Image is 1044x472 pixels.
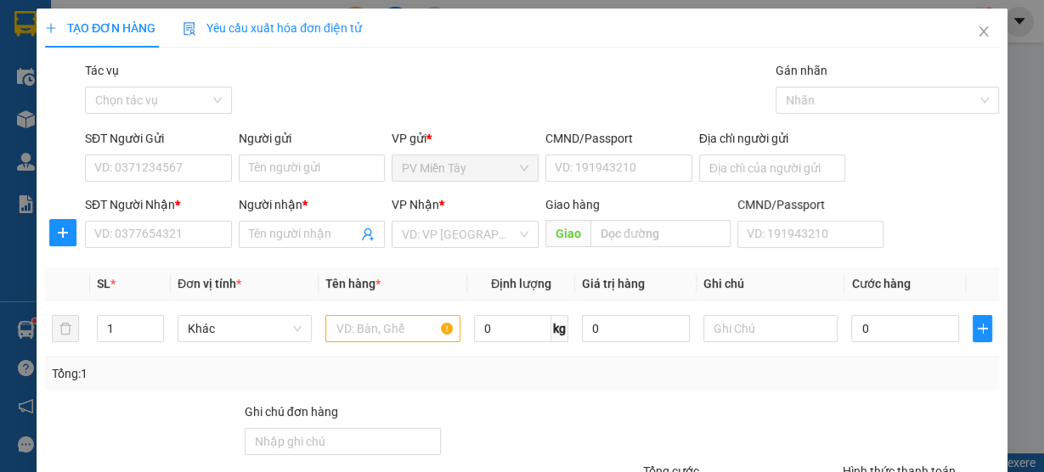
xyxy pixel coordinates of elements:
span: VP Nhận [392,198,439,211]
div: VP gửi [392,129,539,148]
span: Khác [188,316,302,341]
img: icon [183,22,196,36]
span: Cước hàng [851,277,910,290]
div: Người gửi [239,129,386,148]
button: plus [973,315,992,342]
input: Dọc đường [590,220,731,247]
span: SL [97,277,110,290]
span: Tên hàng [325,277,381,290]
input: Ghi chú đơn hàng [245,428,441,455]
span: Giao hàng [545,198,600,211]
span: kg [551,315,568,342]
span: Yêu cầu xuất hóa đơn điện tử [183,21,362,35]
span: Đơn vị tính [178,277,241,290]
span: Định lượng [491,277,551,290]
span: Giá trị hàng [582,277,645,290]
div: SĐT Người Nhận [85,195,232,214]
span: plus [973,322,991,335]
div: SĐT Người Gửi [85,129,232,148]
span: Giao [545,220,590,247]
span: plus [45,22,57,34]
span: TẠO ĐƠN HÀNG [45,21,155,35]
div: CMND/Passport [545,129,692,148]
div: CMND/Passport [737,195,884,214]
span: plus [50,226,76,239]
div: Địa chỉ người gửi [699,129,846,148]
button: Close [960,8,1007,56]
label: Tác vụ [85,64,119,77]
input: Ghi Chú [703,315,838,342]
span: PV Miền Tây [402,155,528,181]
div: Tổng: 1 [52,364,404,383]
button: delete [52,315,79,342]
label: Ghi chú đơn hàng [245,405,338,419]
label: Gán nhãn [776,64,827,77]
input: 0 [582,315,690,342]
button: plus [49,219,76,246]
input: VD: Bàn, Ghế [325,315,460,342]
span: close [977,25,990,38]
input: Địa chỉ của người gửi [699,155,846,182]
span: user-add [361,228,375,241]
div: Người nhận [239,195,386,214]
th: Ghi chú [697,267,845,301]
